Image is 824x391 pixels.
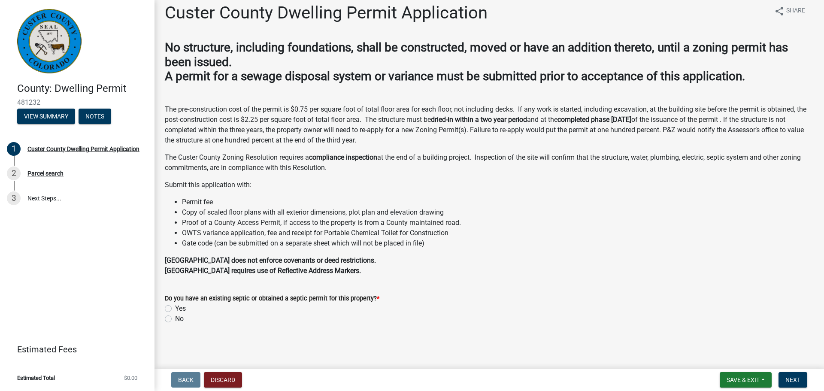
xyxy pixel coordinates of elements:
h4: County: Dwelling Permit [17,82,148,95]
wm-modal-confirm: Summary [17,113,75,120]
span: $0.00 [124,375,137,381]
p: The Custer County Zoning Resolution requires a at the end of a building project. Inspection of th... [165,152,814,173]
button: View Summary [17,109,75,124]
div: 1 [7,142,21,156]
strong: compliance inspection [309,153,377,161]
li: Gate code (can be submitted on a separate sheet which will not be placed in file) [182,238,814,249]
a: Estimated Fees [7,341,141,358]
div: 2 [7,167,21,180]
div: Parcel search [27,170,64,176]
span: Estimated Total [17,375,55,381]
span: Share [786,6,805,16]
label: Yes [175,303,186,314]
label: Do you have an existing septic or obtained a septic permit for this property? [165,296,379,302]
p: Submit this application with: [165,180,814,190]
button: Notes [79,109,111,124]
span: 481232 [17,98,137,106]
strong: No structure, including foundations, shall be constructed, moved or have an addition thereto, unt... [165,40,788,69]
strong: completed phase [DATE] [557,115,631,124]
li: OWTS variance application, fee and receipt for Portable Chemical Toilet for Construction [182,228,814,238]
img: Custer County, Colorado [17,9,82,73]
span: Back [178,376,194,383]
li: Proof of a County Access Permit, if access to the property is from a County maintained road. [182,218,814,228]
span: Save & Exit [727,376,760,383]
label: No [175,314,184,324]
strong: A permit for a sewage disposal system or variance must be submitted prior to acceptance of this a... [165,69,745,83]
button: shareShare [767,3,812,19]
li: Copy of scaled floor plans with all exterior dimensions, plot plan and elevation drawing [182,207,814,218]
strong: [GEOGRAPHIC_DATA] requires use of Reflective Address Markers. [165,267,361,275]
div: 3 [7,191,21,205]
p: The pre-construction cost of the permit is $0.75 per square foot of total floor area for each flo... [165,104,814,145]
button: Next [779,372,807,388]
button: Back [171,372,200,388]
span: Next [785,376,800,383]
strong: [GEOGRAPHIC_DATA] does not enforce covenants or deed restrictions. [165,256,376,264]
h1: Custer County Dwelling Permit Application [165,3,488,23]
strong: dried-in within a two year period [431,115,527,124]
i: share [774,6,785,16]
button: Discard [204,372,242,388]
wm-modal-confirm: Notes [79,113,111,120]
li: Permit fee [182,197,814,207]
button: Save & Exit [720,372,772,388]
div: Custer County Dwelling Permit Application [27,146,139,152]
